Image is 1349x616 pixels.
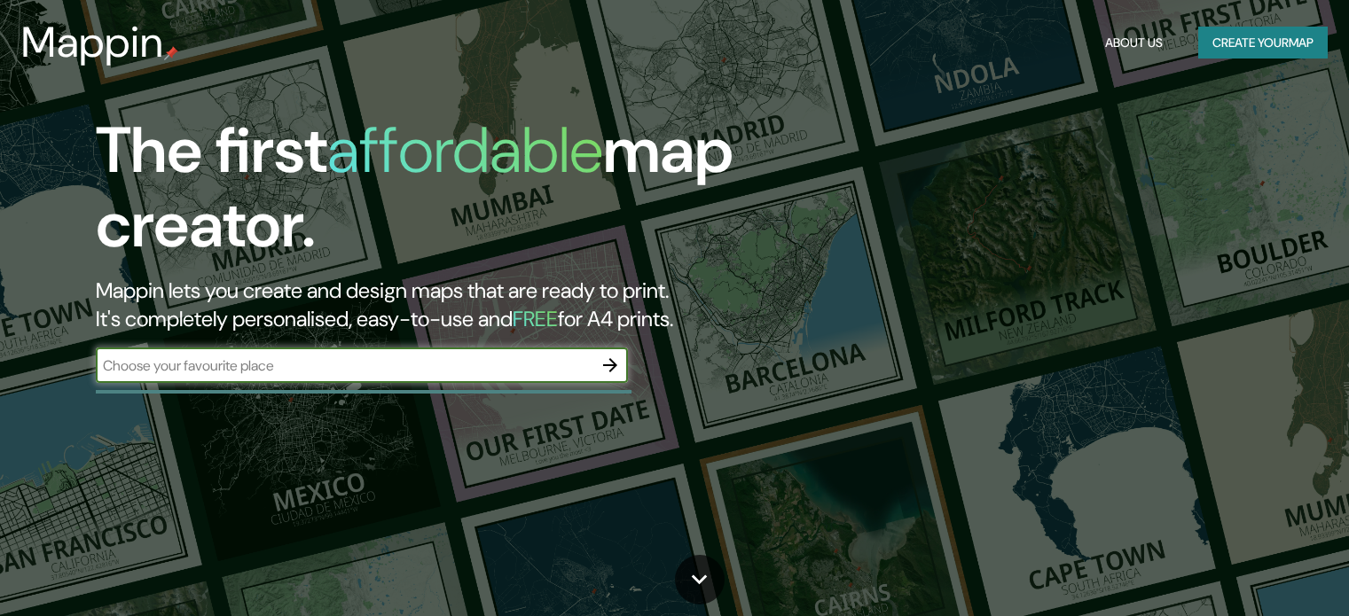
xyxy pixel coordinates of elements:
button: Create yourmap [1198,27,1328,59]
h1: The first map creator. [96,113,771,277]
button: About Us [1098,27,1170,59]
h5: FREE [513,305,558,332]
input: Choose your favourite place [96,355,592,376]
h2: Mappin lets you create and design maps that are ready to print. It's completely personalised, eas... [96,277,771,333]
h1: affordable [327,109,603,191]
img: mappin-pin [164,46,178,60]
h3: Mappin [21,18,164,67]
